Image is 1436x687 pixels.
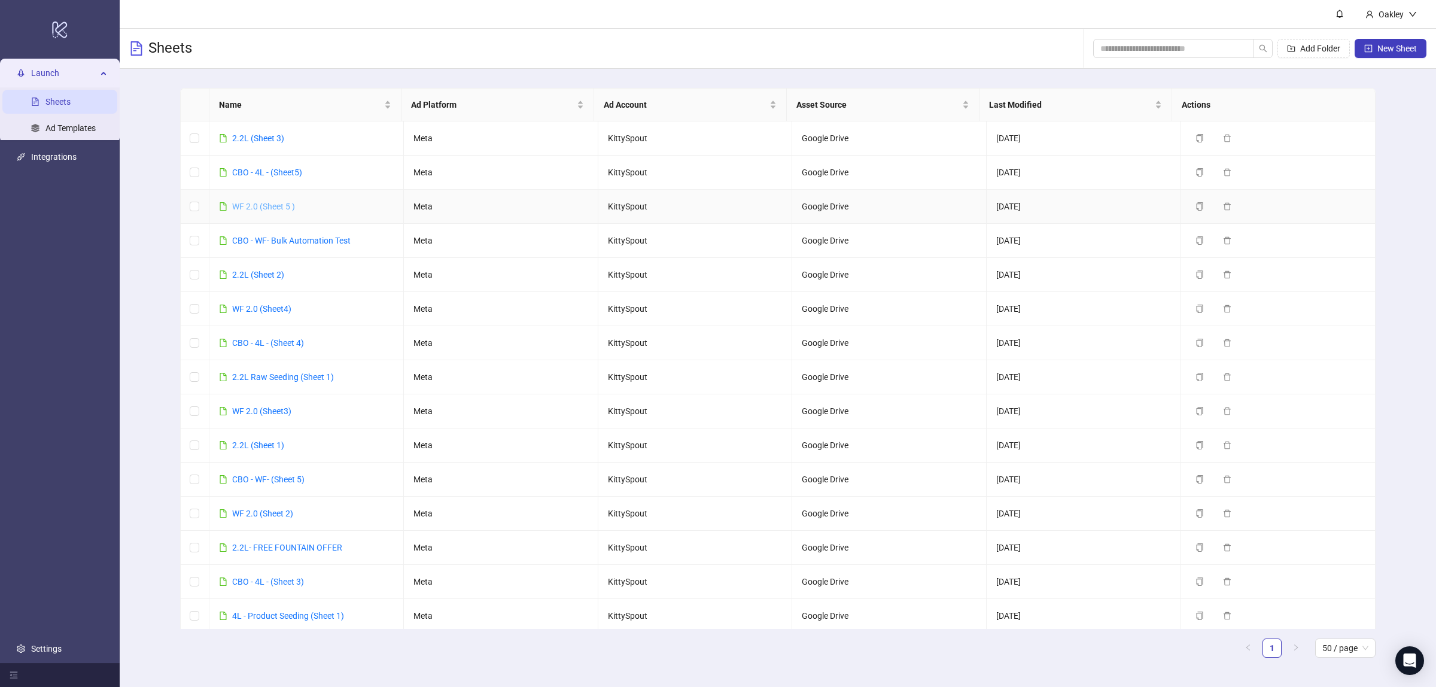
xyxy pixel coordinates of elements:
span: file [219,202,227,211]
span: delete [1223,202,1231,211]
td: KittySpout [598,394,793,428]
td: Google Drive [792,292,987,326]
td: Google Drive [792,156,987,190]
span: copy [1195,577,1204,586]
button: New Sheet [1355,39,1426,58]
span: folder-add [1287,44,1295,53]
span: file-text [129,41,144,56]
td: Google Drive [792,224,987,258]
td: [DATE] [987,156,1181,190]
td: [DATE] [987,531,1181,565]
td: [DATE] [987,565,1181,599]
span: file [219,339,227,347]
td: Google Drive [792,497,987,531]
a: 2.2L (Sheet 1) [232,440,284,450]
a: CBO - 4L - (Sheet5) [232,168,302,177]
td: KittySpout [598,224,793,258]
button: Add Folder [1277,39,1350,58]
td: [DATE] [987,394,1181,428]
span: file [219,305,227,313]
span: user [1365,10,1374,19]
td: Google Drive [792,190,987,224]
span: delete [1223,407,1231,415]
td: Google Drive [792,565,987,599]
a: 2.2L- FREE FOUNTAIN OFFER [232,543,342,552]
span: delete [1223,509,1231,518]
td: Meta [404,497,598,531]
td: Meta [404,121,598,156]
span: Add Folder [1300,44,1340,53]
td: Google Drive [792,599,987,633]
td: KittySpout [598,121,793,156]
button: right [1286,639,1306,658]
td: Meta [404,463,598,497]
a: CBO - 4L - (Sheet 4) [232,338,304,348]
span: 50 / page [1322,639,1368,657]
td: Google Drive [792,394,987,428]
th: Ad Account [594,89,787,121]
span: copy [1195,305,1204,313]
td: Meta [404,156,598,190]
span: copy [1195,236,1204,245]
span: delete [1223,305,1231,313]
span: Ad Platform [411,98,574,111]
span: file [219,270,227,279]
span: copy [1195,612,1204,620]
span: copy [1195,134,1204,142]
span: file [219,407,227,415]
span: file [219,475,227,484]
span: bell [1335,10,1344,18]
span: left [1245,644,1252,651]
div: Oakley [1374,8,1408,21]
td: [DATE] [987,121,1181,156]
span: file [219,509,227,518]
td: KittySpout [598,292,793,326]
td: Meta [404,428,598,463]
span: delete [1223,543,1231,552]
span: copy [1195,543,1204,552]
span: Ad Account [604,98,767,111]
td: [DATE] [987,292,1181,326]
span: file [219,168,227,177]
a: CBO - WF- (Sheet 5) [232,475,305,484]
span: down [1408,10,1417,19]
span: delete [1223,236,1231,245]
td: KittySpout [598,463,793,497]
td: [DATE] [987,428,1181,463]
td: Meta [404,394,598,428]
td: Google Drive [792,531,987,565]
span: Launch [31,62,97,86]
td: Meta [404,531,598,565]
span: Last Modified [989,98,1152,111]
div: Page Size [1315,639,1376,658]
td: Meta [404,326,598,360]
span: delete [1223,270,1231,279]
span: delete [1223,373,1231,381]
td: Meta [404,190,598,224]
span: copy [1195,475,1204,484]
span: plus-square [1364,44,1373,53]
span: delete [1223,168,1231,177]
a: WF 2.0 (Sheet 5 ) [232,202,295,211]
a: Integrations [31,153,77,162]
td: [DATE] [987,258,1181,292]
span: copy [1195,441,1204,449]
td: KittySpout [598,565,793,599]
span: copy [1195,168,1204,177]
td: [DATE] [987,599,1181,633]
div: Open Intercom Messenger [1395,646,1424,675]
span: copy [1195,373,1204,381]
span: file [219,577,227,586]
span: Name [219,98,382,111]
span: copy [1195,270,1204,279]
td: Google Drive [792,360,987,394]
span: rocket [17,69,25,78]
td: KittySpout [598,497,793,531]
span: search [1259,44,1267,53]
a: 2.2L Raw Seeding (Sheet 1) [232,372,334,382]
td: KittySpout [598,360,793,394]
span: file [219,236,227,245]
span: delete [1223,612,1231,620]
a: Settings [31,644,62,653]
td: Meta [404,258,598,292]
